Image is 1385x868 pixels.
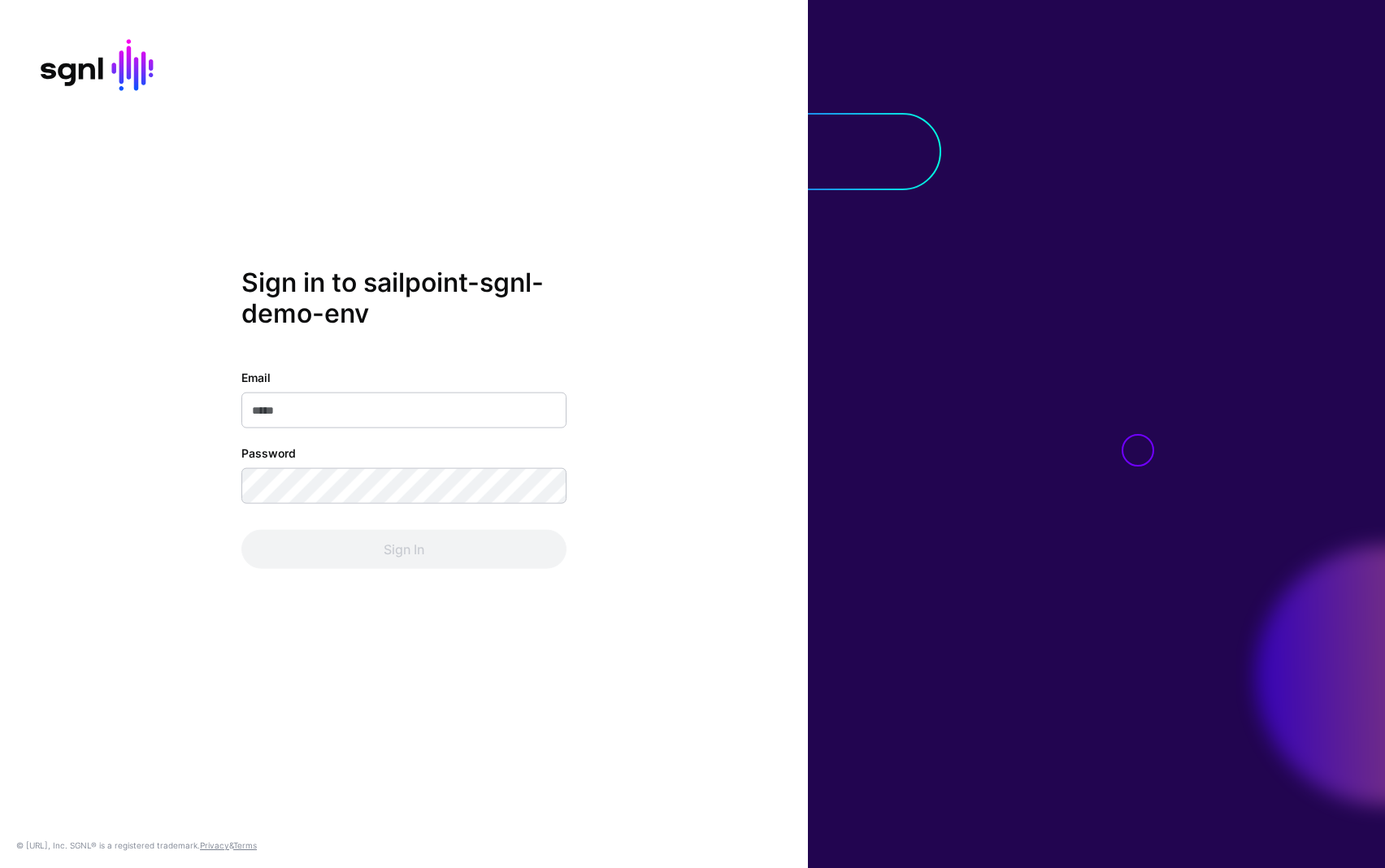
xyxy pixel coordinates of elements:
[233,840,257,850] a: Terms
[16,839,257,852] div: © [URL], Inc. SGNL® is a registered trademark. &
[241,368,271,385] label: Email
[241,444,296,461] label: Password
[241,267,567,330] h2: Sign in to sailpoint-sgnl-demo-env
[200,840,229,850] a: Privacy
